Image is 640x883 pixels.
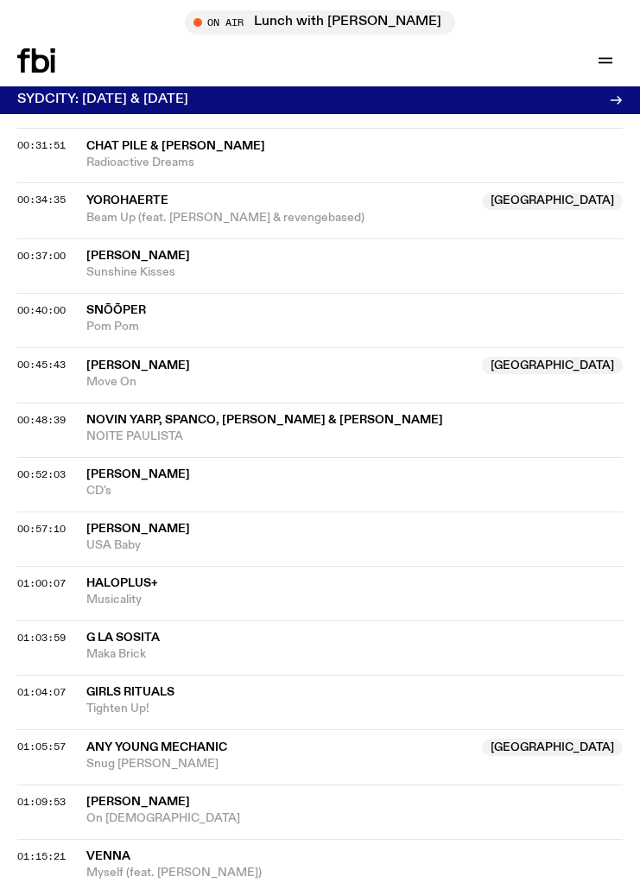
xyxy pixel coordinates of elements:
[17,740,66,753] span: 01:05:57
[86,741,227,753] span: Any Young Mechanic
[86,250,190,262] span: [PERSON_NAME]
[17,358,66,372] span: 00:45:43
[482,739,623,756] span: [GEOGRAPHIC_DATA]
[17,93,188,106] h3: SYDCITY: [DATE] & [DATE]
[17,249,66,263] span: 00:37:00
[86,796,190,808] span: [PERSON_NAME]
[185,10,455,35] button: On AirLunch with [PERSON_NAME]
[17,467,66,481] span: 00:52:03
[17,138,66,152] span: 00:31:51
[86,592,623,608] span: Musicality
[86,810,623,827] span: On [DEMOGRAPHIC_DATA]
[86,577,157,589] span: haloplus+
[86,414,443,426] span: Novin Yarp, SPANCO, [PERSON_NAME] & [PERSON_NAME]
[86,429,623,445] span: NOITE PAULISTA
[86,865,623,881] span: Myself (feat. [PERSON_NAME])
[17,522,66,536] span: 00:57:10
[86,632,160,644] span: G La Sosita
[17,685,66,699] span: 01:04:07
[17,576,66,590] span: 01:00:07
[86,140,265,152] span: Chat Pile & [PERSON_NAME]
[86,319,623,335] span: Pom Pom
[86,701,623,717] span: Tighten Up!
[86,537,623,554] span: USA Baby
[17,193,66,206] span: 00:34:35
[86,646,623,663] span: Maka Brick
[17,303,66,317] span: 00:40:00
[86,194,168,206] span: Yorohaerte
[482,193,623,210] span: [GEOGRAPHIC_DATA]
[86,483,623,499] span: CD's
[86,155,623,171] span: Radioactive Dreams
[86,304,146,316] span: Snōōper
[17,849,66,863] span: 01:15:21
[86,374,623,391] span: Move On
[86,359,190,372] span: [PERSON_NAME]
[86,850,130,862] span: Venna
[86,756,623,772] span: Snug [PERSON_NAME]
[86,686,174,698] span: Girls Rituals
[86,264,623,281] span: Sunshine Kisses
[17,413,66,427] span: 00:48:39
[86,210,623,226] span: Beam Up (feat. [PERSON_NAME] & revengebased)
[86,523,190,535] span: [PERSON_NAME]
[17,795,66,809] span: 01:09:53
[86,468,190,480] span: [PERSON_NAME]
[482,357,623,374] span: [GEOGRAPHIC_DATA]
[17,631,66,645] span: 01:03:59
